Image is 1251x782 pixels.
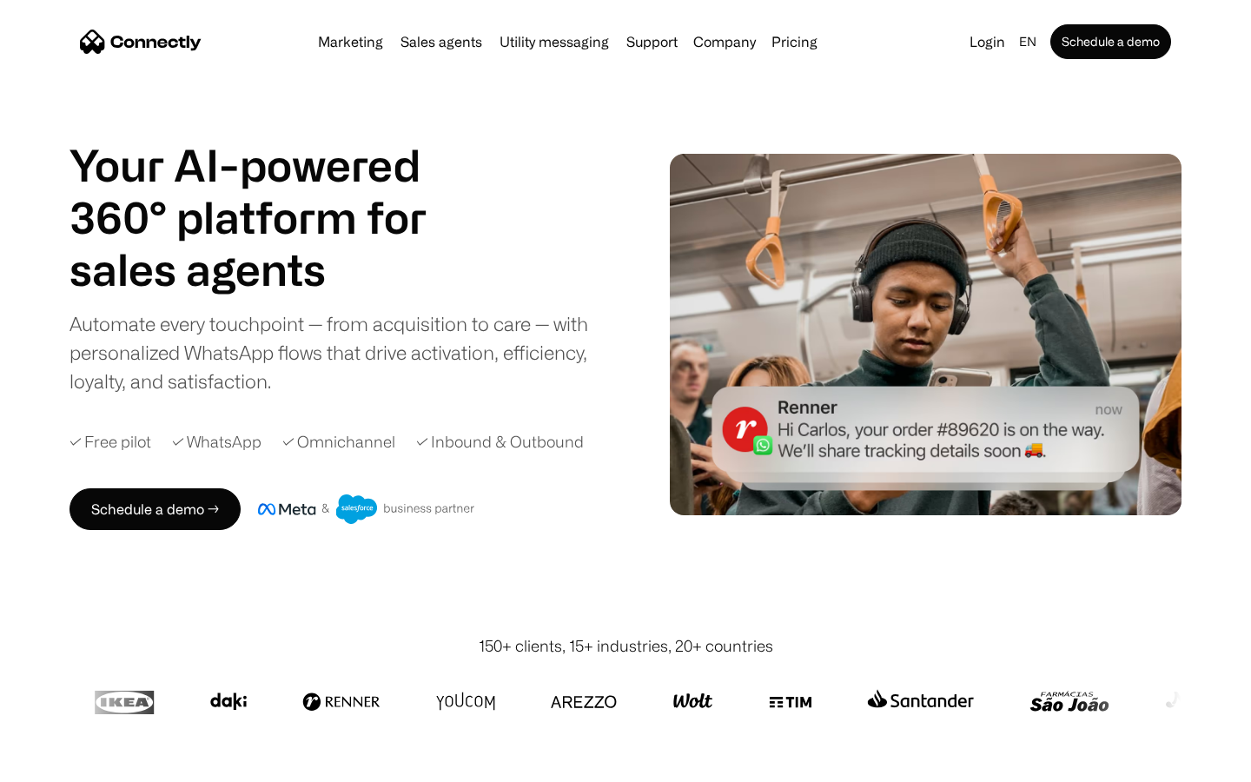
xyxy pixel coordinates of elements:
[311,35,390,49] a: Marketing
[69,430,151,454] div: ✓ Free pilot
[764,35,824,49] a: Pricing
[69,243,469,295] div: carousel
[688,30,761,54] div: Company
[416,430,584,454] div: ✓ Inbound & Outbound
[1019,30,1036,54] div: en
[693,30,756,54] div: Company
[69,139,469,243] h1: Your AI-powered 360° platform for
[172,430,261,454] div: ✓ WhatsApp
[69,309,617,395] div: Automate every touchpoint — from acquisition to care — with personalized WhatsApp flows that driv...
[69,243,469,295] h1: sales agents
[963,30,1012,54] a: Login
[35,752,104,776] ul: Language list
[1012,30,1047,54] div: en
[258,494,475,524] img: Meta and Salesforce business partner badge.
[394,35,489,49] a: Sales agents
[479,634,773,658] div: 150+ clients, 15+ industries, 20+ countries
[619,35,685,49] a: Support
[80,29,202,55] a: home
[493,35,616,49] a: Utility messaging
[17,750,104,776] aside: Language selected: English
[69,243,469,295] div: 1 of 4
[69,488,241,530] a: Schedule a demo →
[282,430,395,454] div: ✓ Omnichannel
[1050,24,1171,59] a: Schedule a demo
